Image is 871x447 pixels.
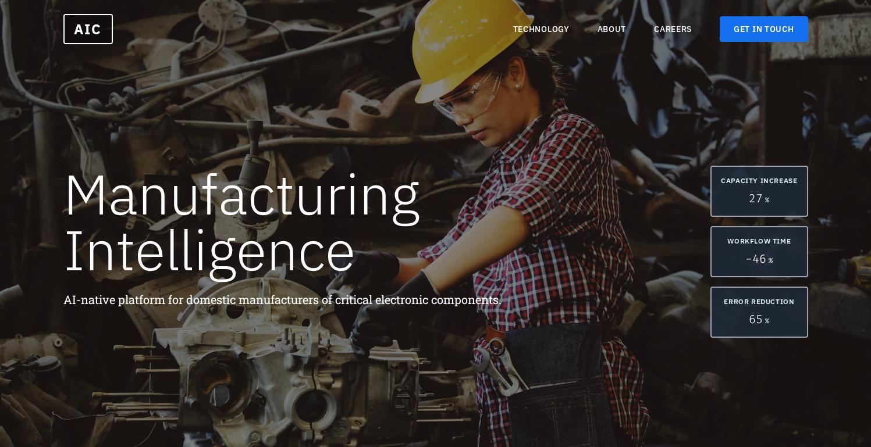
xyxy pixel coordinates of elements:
[513,23,570,35] a: TECHNOLOGY
[765,316,769,326] span: %
[63,166,510,277] h1: Manufacturing Intelligence
[721,237,797,246] div: WORKFLOW TIME
[721,311,797,327] div: 65
[721,190,797,206] div: 27
[765,195,769,205] span: %
[769,256,773,265] span: %
[721,297,797,306] div: ERROR REDUCTION
[63,292,502,307] span: AI-native platform for domestic manufacturers of critical electronic components.
[63,14,113,44] a: AIC
[654,23,692,35] a: CAREERS
[598,23,627,35] a: ABOUT
[721,176,797,185] div: CAPACITY INCREASE
[720,16,808,42] a: GET IN TOUCH
[721,251,797,267] div: - 46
